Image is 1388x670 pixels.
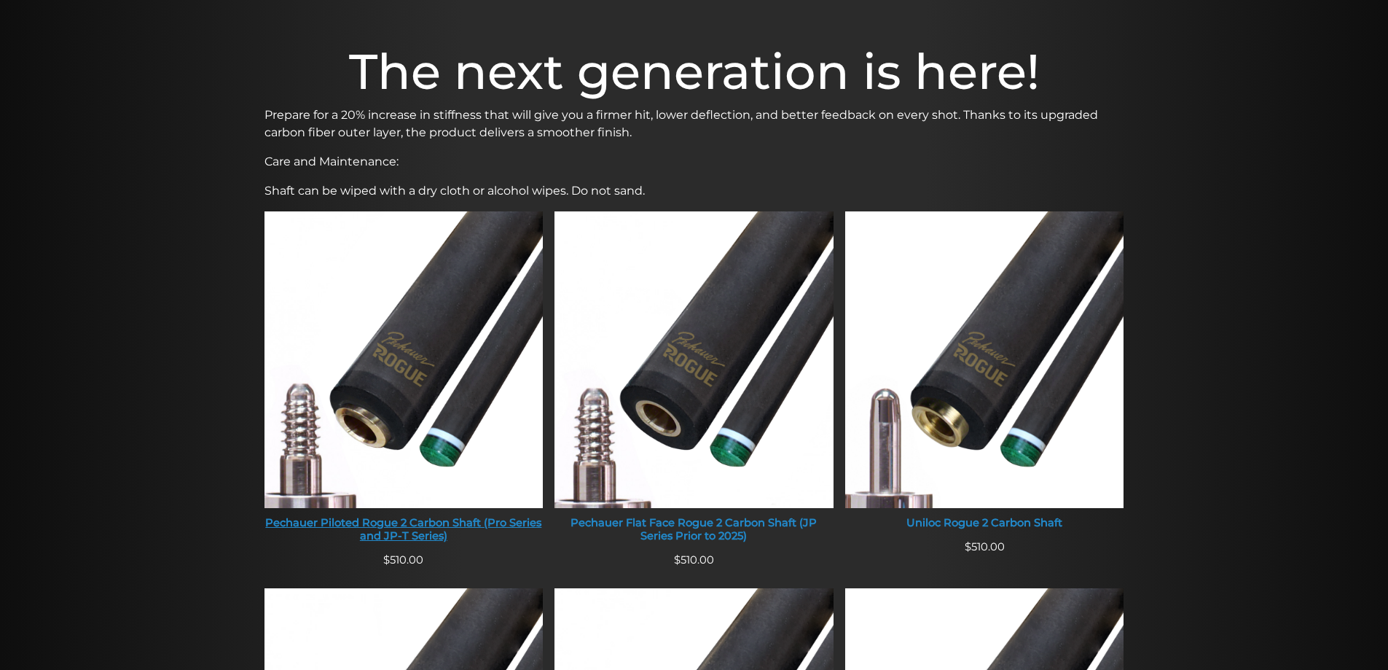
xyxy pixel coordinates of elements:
div: Pechauer Piloted Rogue 2 Carbon Shaft (Pro Series and JP-T Series) [264,517,544,542]
span: $ [383,553,390,566]
p: Care and Maintenance: [264,153,1124,171]
img: Pechauer Flat Face Rogue 2 Carbon Shaft (JP Series Prior to 2025) [554,211,834,508]
span: 510.00 [383,553,423,566]
span: 510.00 [674,553,714,566]
span: $ [965,540,971,553]
a: Pechauer Flat Face Rogue 2 Carbon Shaft (JP Series Prior to 2025) Pechauer Flat Face Rogue 2 Carb... [554,211,834,552]
span: 510.00 [965,540,1005,553]
div: Uniloc Rogue 2 Carbon Shaft [845,517,1124,530]
h1: The next generation is here! [264,42,1124,101]
div: Pechauer Flat Face Rogue 2 Carbon Shaft (JP Series Prior to 2025) [554,517,834,542]
a: Uniloc Rogue 2 Carbon Shaft Uniloc Rogue 2 Carbon Shaft [845,211,1124,539]
img: Pechauer Piloted Rogue 2 Carbon Shaft (Pro Series and JP-T Series) [264,211,544,508]
img: Uniloc Rogue 2 Carbon Shaft [845,211,1124,508]
a: Pechauer Piloted Rogue 2 Carbon Shaft (Pro Series and JP-T Series) Pechauer Piloted Rogue 2 Carbo... [264,211,544,552]
span: $ [674,553,681,566]
p: Shaft can be wiped with a dry cloth or alcohol wipes. Do not sand. [264,182,1124,200]
p: Prepare for a 20% increase in stiffness that will give you a firmer hit, lower deflection, and be... [264,106,1124,141]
